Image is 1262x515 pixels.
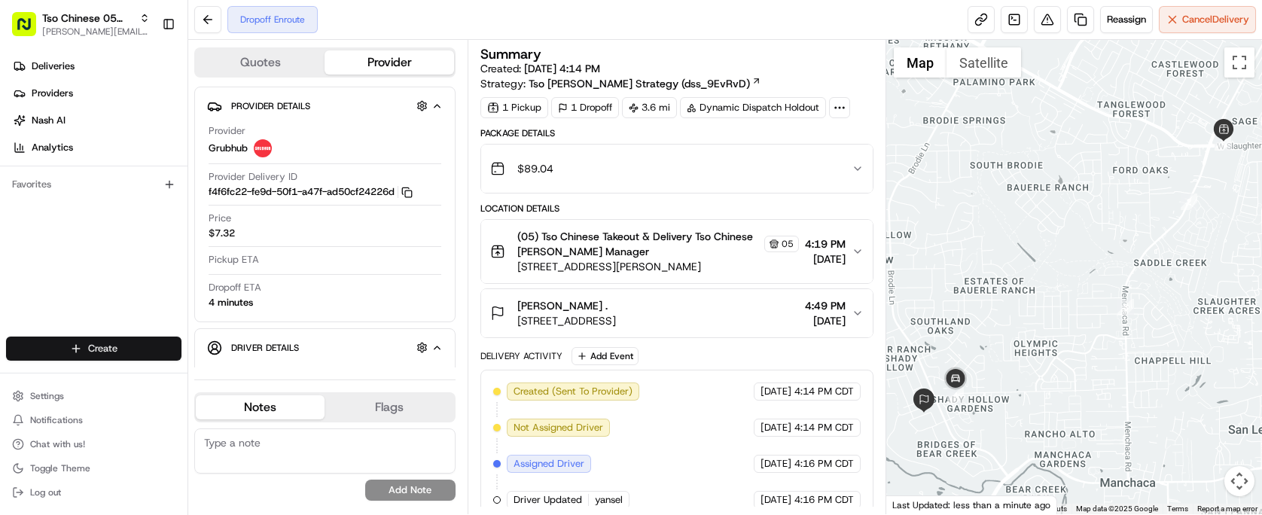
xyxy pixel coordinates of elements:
span: Reassign [1107,13,1146,26]
span: yansel [595,493,623,507]
span: Cancel Delivery [1182,13,1249,26]
a: 💻API Documentation [121,212,248,239]
button: Settings [6,385,181,407]
button: Toggle fullscreen view [1224,47,1254,78]
button: (05) Tso Chinese Takeout & Delivery Tso Chinese [PERSON_NAME] Manager05[STREET_ADDRESS][PERSON_NA... [481,220,873,283]
a: Report a map error [1197,504,1257,513]
button: Notifications [6,410,181,431]
button: Start new chat [256,148,274,166]
span: Providers [32,87,73,100]
a: Tso [PERSON_NAME] Strategy (dss_9EvRvD) [529,76,761,91]
span: 05 [782,238,794,250]
span: $7.32 [209,227,235,240]
div: 4 minutes [209,296,253,309]
div: 📗 [15,220,27,232]
span: Not Assigned Driver [514,421,603,434]
span: $89.04 [517,161,553,176]
button: Flags [325,395,453,419]
button: Tso Chinese 05 [PERSON_NAME][PERSON_NAME][EMAIL_ADDRESS][DOMAIN_NAME] [6,6,156,42]
div: Package Details [480,127,873,139]
span: 4:49 PM [805,298,846,313]
div: We're available if you need us! [51,159,191,171]
span: Nash AI [32,114,66,127]
img: Google [890,495,940,514]
img: 1736555255976-a54dd68f-1ca7-489b-9aae-adbdc363a1c4 [15,144,42,171]
div: Delivery Activity [480,350,562,362]
span: Driver Details [231,342,299,354]
button: Tso Chinese 05 [PERSON_NAME] [42,11,133,26]
div: 1 Dropoff [551,97,619,118]
button: Quotes [196,50,325,75]
span: [DATE] [761,493,791,507]
a: Analytics [6,136,187,160]
a: 📗Knowledge Base [9,212,121,239]
div: Last Updated: less than a minute ago [886,495,1057,514]
button: Toggle Theme [6,458,181,479]
button: [PERSON_NAME] .[STREET_ADDRESS]4:49 PM[DATE] [481,289,873,337]
span: Map data ©2025 Google [1076,504,1158,513]
span: Knowledge Base [30,218,115,233]
div: 3 [1117,299,1134,315]
span: [PERSON_NAME] . [517,298,608,313]
div: 1 Pickup [480,97,548,118]
span: [DATE] [805,313,846,328]
span: Grubhub [209,142,248,155]
a: Open this area in Google Maps (opens a new window) [890,495,940,514]
span: 4:16 PM CDT [794,493,854,507]
button: Reassign [1100,6,1153,33]
button: $89.04 [481,145,873,193]
span: [DATE] [761,385,791,398]
span: Provider Delivery ID [209,170,297,184]
button: CancelDelivery [1159,6,1256,33]
span: Tso [PERSON_NAME] Strategy (dss_9EvRvD) [529,76,750,91]
span: API Documentation [142,218,242,233]
a: Powered byPylon [106,254,182,267]
span: Analytics [32,141,73,154]
span: Pylon [150,255,182,267]
a: Providers [6,81,187,105]
span: Name [209,366,235,379]
a: Nash AI [6,108,187,133]
p: Welcome 👋 [15,60,274,84]
span: [STREET_ADDRESS] [517,313,616,328]
span: Toggle Theme [30,462,90,474]
span: [DATE] [805,251,846,267]
button: Create [6,337,181,361]
span: Created (Sent To Provider) [514,385,633,398]
span: Provider [209,124,245,138]
a: Terms (opens in new tab) [1167,504,1188,513]
span: Settings [30,390,64,402]
button: [PERSON_NAME][EMAIL_ADDRESS][DOMAIN_NAME] [42,26,150,38]
span: Dropoff ETA [209,281,261,294]
div: 2 [1181,194,1197,210]
span: Driver Updated [514,493,582,507]
span: Pickup ETA [209,253,259,267]
div: 💻 [127,220,139,232]
span: 4:14 PM CDT [794,385,854,398]
button: Provider Details [207,93,443,118]
span: Assigned Driver [514,457,584,471]
span: [DATE] 4:14 PM [524,62,600,75]
span: Create [88,342,117,355]
button: Show street map [894,47,946,78]
div: Dynamic Dispatch Holdout [680,97,826,118]
button: Map camera controls [1224,466,1254,496]
span: Deliveries [32,59,75,73]
div: Favorites [6,172,181,197]
div: Start new chat [51,144,247,159]
button: Notes [196,395,325,419]
span: 4:16 PM CDT [794,457,854,471]
span: [DATE] [761,457,791,471]
a: Deliveries [6,54,187,78]
span: Log out [30,486,61,498]
div: 3.6 mi [622,97,677,118]
input: Clear [39,97,248,113]
span: [STREET_ADDRESS][PERSON_NAME] [517,259,799,274]
h3: Summary [480,47,541,61]
img: 5e692f75ce7d37001a5d71f1 [254,139,272,157]
div: 4 [947,387,964,404]
button: Provider [325,50,453,75]
span: Chat with us! [30,438,85,450]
